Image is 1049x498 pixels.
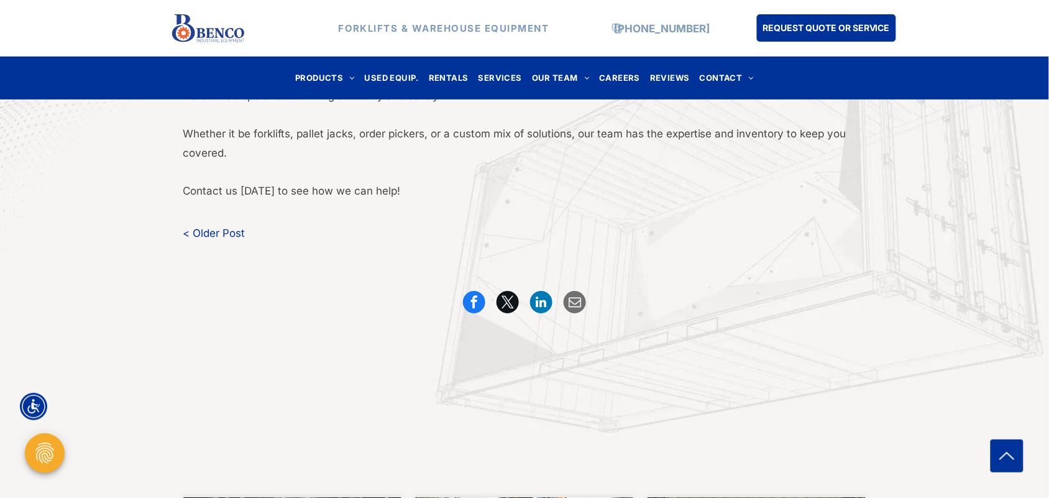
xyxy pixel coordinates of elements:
a: CAREERS [594,70,645,86]
a: PRODUCTS [290,70,360,86]
a: OUR TEAM [527,70,595,86]
span: REQUEST QUOTE OR SERVICE [763,16,890,39]
a: RENTALS [424,70,474,86]
a: REQUEST QUOTE OR SERVICE [757,14,896,42]
strong: FORKLIFTS & WAREHOUSE EQUIPMENT [338,22,549,34]
a: SERVICES [474,70,527,86]
a: [PHONE_NUMBER] [614,22,710,34]
span: Contact us [DATE] to see how we can help! [183,185,400,197]
a: < Older Post [183,226,524,242]
span: Whether it be forklifts, pallet jacks, order pickers, or a custom mix of solutions, our team has ... [183,127,846,159]
a: USED EQUIP. [360,70,424,86]
iframe: fb:comments Facebook Social Plugin [183,332,866,463]
a: REVIEWS [645,70,695,86]
a: CONTACT [695,70,759,86]
div: Accessibility Menu [20,393,47,420]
